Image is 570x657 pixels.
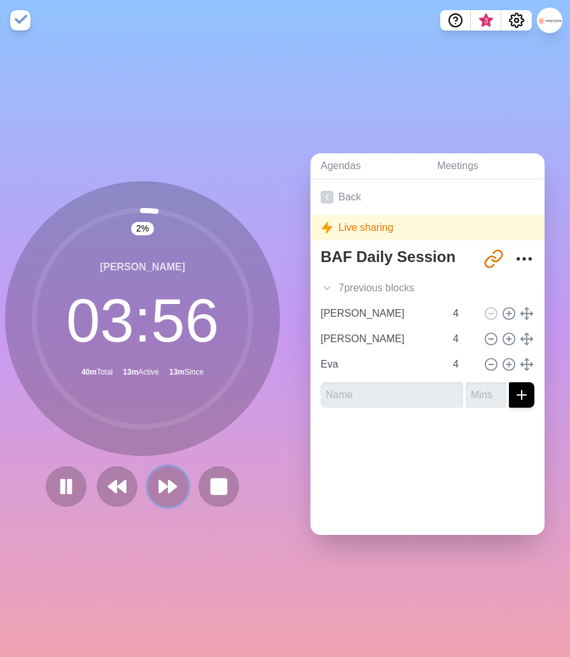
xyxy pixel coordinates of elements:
[321,382,463,408] input: Name
[310,153,427,179] a: Agendas
[471,10,501,31] button: What’s new
[448,301,478,326] input: Mins
[511,246,537,272] button: More
[316,352,445,377] input: Name
[466,382,506,408] input: Mins
[440,10,471,31] button: Help
[310,215,545,240] div: Live sharing
[409,280,414,296] span: s
[481,246,506,272] button: Share link
[316,326,445,352] input: Name
[310,275,545,301] div: 7 previous block
[448,352,478,377] input: Mins
[316,301,445,326] input: Name
[448,326,478,352] input: Mins
[10,10,31,31] img: timeblocks logo
[501,10,532,31] button: Settings
[310,179,545,215] a: Back
[427,153,545,179] a: Meetings
[481,16,491,26] span: 3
